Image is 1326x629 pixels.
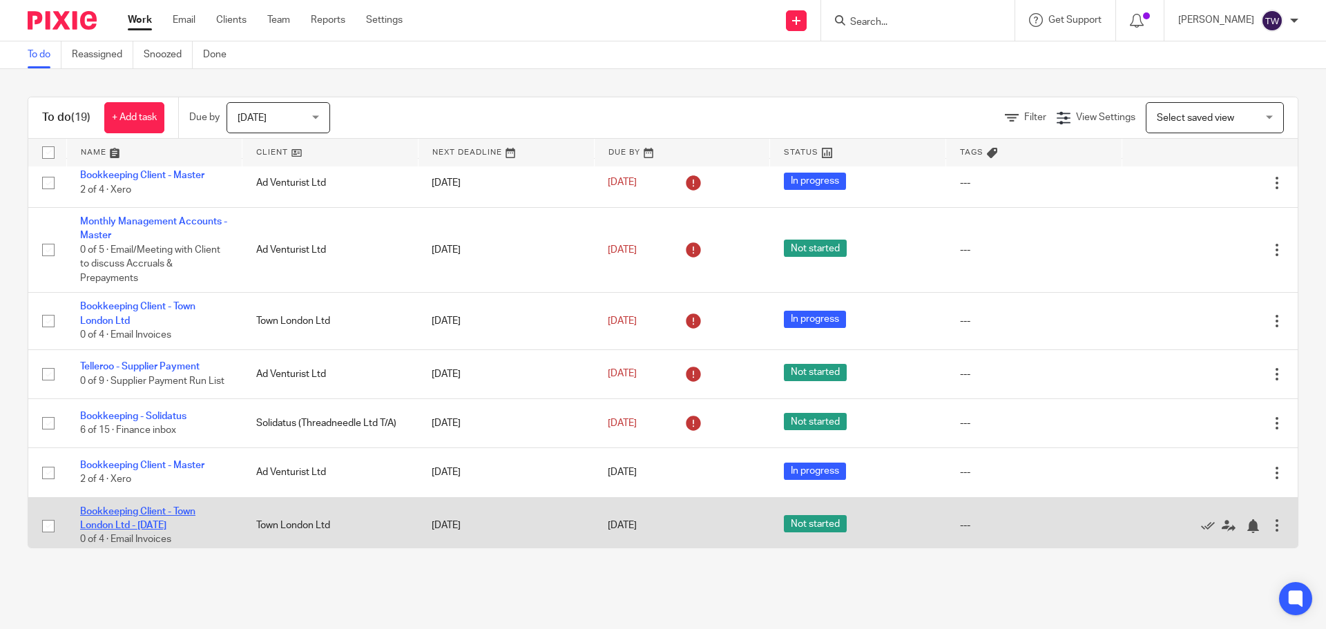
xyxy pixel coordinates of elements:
a: Monthly Management Accounts - Master [80,217,227,240]
td: [DATE] [418,208,594,293]
span: 0 of 9 · Supplier Payment Run List [80,376,224,386]
a: Mark as done [1201,519,1222,532]
span: 2 of 4 · Xero [80,475,131,485]
img: svg%3E [1261,10,1283,32]
a: Clients [216,13,247,27]
div: --- [960,519,1108,532]
span: [DATE] [608,521,637,530]
a: Bookkeeping Client - Town London Ltd - [DATE] [80,507,195,530]
td: [DATE] [418,448,594,497]
span: [DATE] [608,178,637,188]
a: Done [203,41,237,68]
span: Not started [784,515,847,532]
span: [DATE] [608,418,637,428]
span: Not started [784,364,847,381]
span: 0 of 4 · Email Invoices [80,535,171,545]
td: Ad Venturist Ltd [242,349,419,398]
div: --- [960,314,1108,328]
td: [DATE] [418,293,594,349]
td: [DATE] [418,158,594,207]
span: [DATE] [608,468,637,478]
a: Email [173,13,195,27]
span: In progress [784,463,846,480]
p: Due by [189,110,220,124]
span: 0 of 5 · Email/Meeting with Client to discuss Accruals & Prepayments [80,245,220,283]
td: [DATE] [418,349,594,398]
span: View Settings [1076,113,1135,122]
a: Bookkeeping Client - Town London Ltd [80,302,195,325]
img: Pixie [28,11,97,30]
a: Team [267,13,290,27]
td: Solidatus (Threadneedle Ltd T/A) [242,398,419,447]
div: --- [960,176,1108,190]
td: Town London Ltd [242,497,419,554]
td: Ad Venturist Ltd [242,448,419,497]
input: Search [849,17,973,29]
span: Tags [960,148,983,156]
a: + Add task [104,102,164,133]
a: Bookkeeping Client - Master [80,461,204,470]
span: In progress [784,173,846,190]
span: 2 of 4 · Xero [80,185,131,195]
div: --- [960,416,1108,430]
a: Reassigned [72,41,133,68]
span: Not started [784,240,847,257]
span: [DATE] [608,369,637,379]
td: Town London Ltd [242,293,419,349]
div: --- [960,465,1108,479]
a: Settings [366,13,403,27]
a: Bookkeeping Client - Master [80,171,204,180]
p: [PERSON_NAME] [1178,13,1254,27]
span: Select saved view [1157,113,1234,123]
div: --- [960,367,1108,381]
td: [DATE] [418,497,594,554]
span: 0 of 4 · Email Invoices [80,330,171,340]
a: Reports [311,13,345,27]
a: Bookkeeping - Solidatus [80,412,186,421]
a: Work [128,13,152,27]
span: Not started [784,413,847,430]
td: [DATE] [418,398,594,447]
h1: To do [42,110,90,125]
span: In progress [784,311,846,328]
span: [DATE] [608,316,637,326]
td: Ad Venturist Ltd [242,208,419,293]
a: Snoozed [144,41,193,68]
a: Telleroo - Supplier Payment [80,362,200,371]
span: [DATE] [608,245,637,255]
span: (19) [71,112,90,123]
span: 6 of 15 · Finance inbox [80,425,176,435]
div: --- [960,243,1108,257]
span: Get Support [1048,15,1102,25]
a: To do [28,41,61,68]
td: Ad Venturist Ltd [242,158,419,207]
span: Filter [1024,113,1046,122]
span: [DATE] [238,113,267,123]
